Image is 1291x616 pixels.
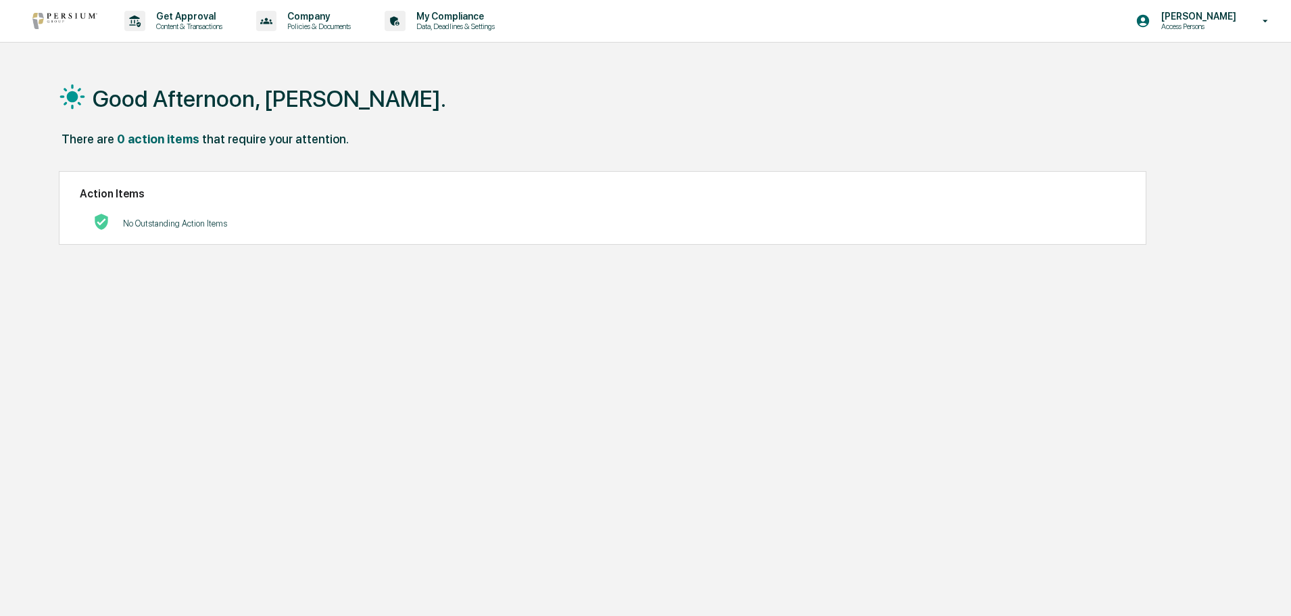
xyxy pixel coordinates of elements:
[93,214,109,230] img: No Actions logo
[1150,22,1243,31] p: Access Persons
[276,22,358,31] p: Policies & Documents
[32,13,97,29] img: logo
[93,85,446,112] h1: Good Afternoon, [PERSON_NAME].
[406,11,502,22] p: My Compliance
[117,132,199,146] div: 0 action items
[145,11,229,22] p: Get Approval
[276,11,358,22] p: Company
[202,132,349,146] div: that require your attention.
[62,132,114,146] div: There are
[80,187,1125,200] h2: Action Items
[1150,11,1243,22] p: [PERSON_NAME]
[406,22,502,31] p: Data, Deadlines & Settings
[145,22,229,31] p: Content & Transactions
[123,218,227,229] p: No Outstanding Action Items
